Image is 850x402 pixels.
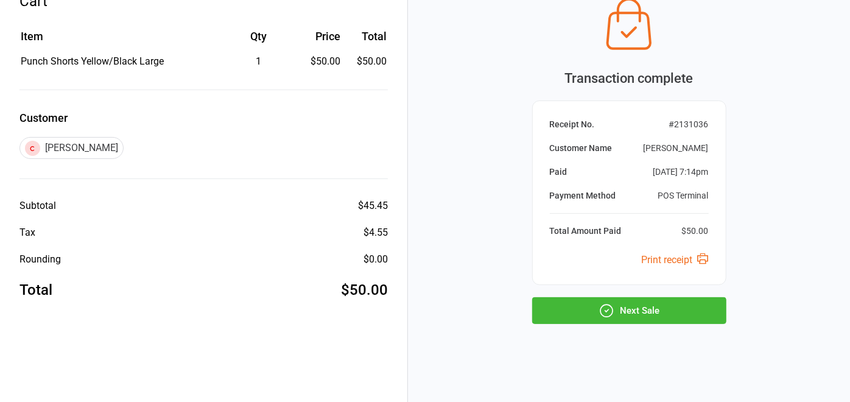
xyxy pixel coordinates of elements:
[669,118,709,131] div: # 2131036
[21,55,164,67] span: Punch Shorts Yellow/Black Large
[653,166,709,178] div: [DATE] 7:14pm
[341,279,388,301] div: $50.00
[642,254,709,266] a: Print receipt
[532,297,726,324] button: Next Sale
[298,54,340,69] div: $50.00
[658,189,709,202] div: POS Terminal
[19,279,52,301] div: Total
[682,225,709,238] div: $50.00
[19,199,56,213] div: Subtotal
[358,199,388,213] div: $45.45
[19,252,61,267] div: Rounding
[298,28,340,44] div: Price
[550,142,613,155] div: Customer Name
[550,118,595,131] div: Receipt No.
[345,28,387,53] th: Total
[532,68,726,88] div: Transaction complete
[364,252,388,267] div: $0.00
[550,189,616,202] div: Payment Method
[19,225,35,240] div: Tax
[644,142,709,155] div: [PERSON_NAME]
[550,225,622,238] div: Total Amount Paid
[19,110,388,126] label: Customer
[21,28,219,53] th: Item
[19,137,124,159] div: [PERSON_NAME]
[220,28,297,53] th: Qty
[220,54,297,69] div: 1
[550,166,567,178] div: Paid
[364,225,388,240] div: $4.55
[345,54,387,69] td: $50.00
